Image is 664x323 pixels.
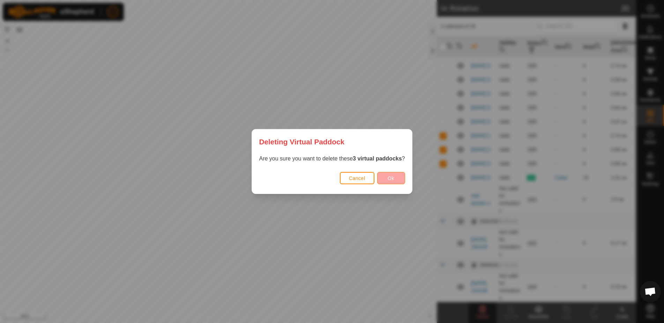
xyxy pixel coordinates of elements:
[377,172,405,184] button: Ok
[340,172,374,184] button: Cancel
[259,136,344,147] span: Deleting Virtual Paddock
[259,156,405,161] span: Are you sure you want to delete these ?
[353,156,402,161] strong: 3 virtual paddocks
[388,175,394,181] span: Ok
[349,175,365,181] span: Cancel
[640,281,661,302] div: Open chat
